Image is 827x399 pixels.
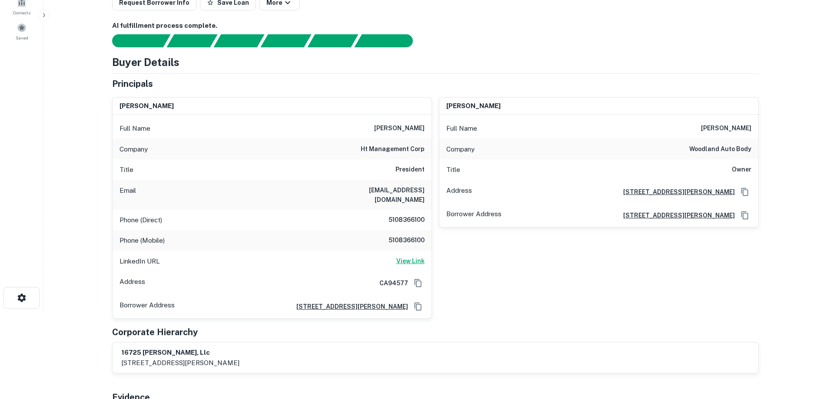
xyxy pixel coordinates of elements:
[738,185,751,198] button: Copy Address
[112,77,153,90] h5: Principals
[732,165,751,175] h6: Owner
[289,302,408,311] a: [STREET_ADDRESS][PERSON_NAME]
[121,358,239,368] p: [STREET_ADDRESS][PERSON_NAME]
[120,235,165,246] p: Phone (Mobile)
[112,326,198,339] h5: Corporate Hierarchy
[701,123,751,134] h6: [PERSON_NAME]
[374,123,425,134] h6: [PERSON_NAME]
[361,144,425,155] h6: ht management corp
[446,185,472,198] p: Address
[616,211,735,220] a: [STREET_ADDRESS][PERSON_NAME]
[120,144,148,155] p: Company
[121,348,239,358] h6: 16725 [PERSON_NAME], llc
[16,34,28,41] span: Saved
[738,209,751,222] button: Copy Address
[784,302,827,343] iframe: Chat Widget
[120,256,160,267] p: LinkedIn URL
[120,101,174,111] h6: [PERSON_NAME]
[120,300,175,313] p: Borrower Address
[372,235,425,246] h6: 5108366100
[120,165,133,175] p: Title
[112,54,179,70] h4: Buyer Details
[446,165,460,175] p: Title
[689,144,751,155] h6: woodland auto body
[395,165,425,175] h6: President
[13,9,30,16] span: Contacts
[307,34,358,47] div: Principals found, still searching for contact information. This may take time...
[260,34,311,47] div: Principals found, AI now looking for contact information...
[616,187,735,197] a: [STREET_ADDRESS][PERSON_NAME]
[412,277,425,290] button: Copy Address
[120,185,136,204] p: Email
[120,277,145,290] p: Address
[446,209,502,222] p: Borrower Address
[396,256,425,267] a: View Link
[166,34,217,47] div: Your request is received and processing...
[213,34,264,47] div: Documents found, AI parsing details...
[120,215,162,225] p: Phone (Direct)
[112,21,759,31] h6: AI fulfillment process complete.
[446,101,501,111] h6: [PERSON_NAME]
[372,215,425,225] h6: 5108366100
[355,34,423,47] div: AI fulfillment process complete.
[446,144,475,155] p: Company
[372,278,408,288] h6: CA94577
[320,185,425,204] h6: [EMAIL_ADDRESS][DOMAIN_NAME]
[412,300,425,313] button: Copy Address
[3,20,41,43] a: Saved
[102,34,167,47] div: Sending borrower request to AI...
[396,256,425,266] h6: View Link
[120,123,150,134] p: Full Name
[446,123,477,134] p: Full Name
